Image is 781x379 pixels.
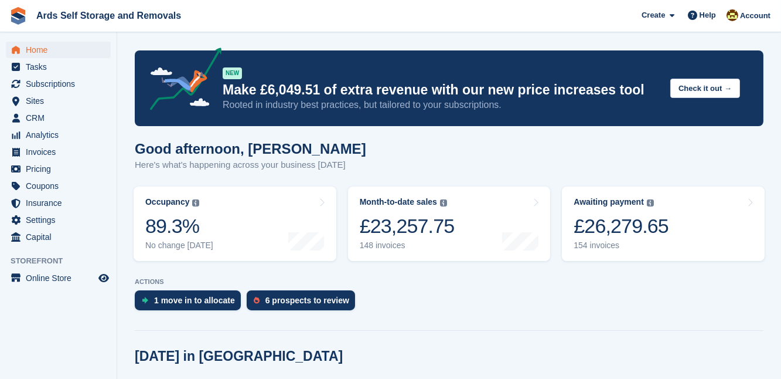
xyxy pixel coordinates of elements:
a: Awaiting payment £26,279.65 154 invoices [562,187,765,261]
span: Online Store [26,270,96,286]
div: No change [DATE] [145,241,213,251]
div: 1 move in to allocate [154,296,235,305]
span: CRM [26,110,96,126]
a: Occupancy 89.3% No change [DATE] [134,187,336,261]
img: Mark McFerran [727,9,738,21]
a: 6 prospects to review [247,290,361,316]
div: 148 invoices [360,241,455,251]
a: menu [6,270,111,286]
a: 1 move in to allocate [135,290,247,316]
img: icon-info-grey-7440780725fd019a000dd9b08b2336e03edf1995a4989e88bcd33f0948082b44.svg [192,199,199,207]
img: icon-info-grey-7440780725fd019a000dd9b08b2336e03edf1995a4989e88bcd33f0948082b44.svg [647,199,654,207]
a: menu [6,178,111,194]
span: Settings [26,212,96,228]
span: Coupons [26,178,96,194]
span: Sites [26,93,96,109]
a: menu [6,93,111,109]
a: Preview store [97,271,111,285]
a: Ards Self Storage and Removals [32,6,186,25]
span: Pricing [26,161,96,177]
span: Tasks [26,59,96,75]
img: prospect-51fa495bee0391a8d652442698ab0144808aea92771e9ea1ae160a38d050c398.svg [254,297,260,304]
p: Make £6,049.51 of extra revenue with our new price increases tool [223,82,661,99]
span: Analytics [26,127,96,143]
img: icon-info-grey-7440780725fd019a000dd9b08b2336e03edf1995a4989e88bcd33f0948082b44.svg [440,199,447,207]
a: menu [6,195,111,211]
h1: Good afternoon, [PERSON_NAME] [135,141,366,157]
p: Here's what's happening across your business [DATE] [135,158,366,172]
span: Invoices [26,144,96,160]
a: Month-to-date sales £23,257.75 148 invoices [348,187,551,261]
a: menu [6,161,111,177]
div: 6 prospects to review [265,296,349,305]
span: Account [740,10,770,22]
img: price-adjustments-announcement-icon-8257ccfd72463d97f412b2fc003d46551f7dbcb40ab6d574587a9cd5c0d94... [140,48,222,114]
div: 154 invoices [574,241,669,251]
span: Insurance [26,195,96,211]
div: Awaiting payment [574,197,644,207]
a: menu [6,110,111,126]
button: Check it out → [670,79,740,98]
span: Home [26,42,96,58]
p: ACTIONS [135,278,763,286]
a: menu [6,127,111,143]
a: menu [6,59,111,75]
a: menu [6,144,111,160]
span: Create [642,9,665,21]
img: move_ins_to_allocate_icon-fdf77a2bb77ea45bf5b3d319d69a93e2d87916cf1d5bf7949dd705db3b84f3ca.svg [142,297,148,304]
p: Rooted in industry best practices, but tailored to your subscriptions. [223,99,661,111]
span: Subscriptions [26,76,96,92]
a: menu [6,212,111,228]
div: £26,279.65 [574,214,669,238]
h2: [DATE] in [GEOGRAPHIC_DATA] [135,348,343,364]
a: menu [6,42,111,58]
a: menu [6,76,111,92]
span: Storefront [11,255,117,267]
a: menu [6,229,111,245]
div: Occupancy [145,197,189,207]
img: stora-icon-8386f47178a22dfd0bd8f6a31ec36ba5ce8667c1dd55bd0f319d3a0aa187defe.svg [9,7,27,25]
span: Capital [26,229,96,245]
div: Month-to-date sales [360,197,437,207]
div: NEW [223,67,242,79]
span: Help [700,9,716,21]
div: 89.3% [145,214,213,238]
div: £23,257.75 [360,214,455,238]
